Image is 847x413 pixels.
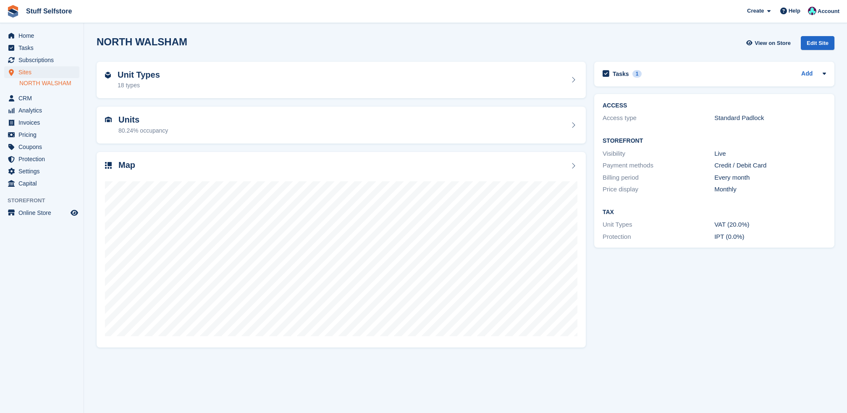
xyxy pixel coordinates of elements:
[19,79,79,87] a: NORTH WALSHAM
[18,66,69,78] span: Sites
[603,185,714,194] div: Price display
[714,161,826,170] div: Credit / Debit Card
[747,7,764,15] span: Create
[4,105,79,116] a: menu
[23,4,75,18] a: Stuff Selfstore
[801,69,813,79] a: Add
[18,42,69,54] span: Tasks
[105,117,112,123] img: unit-icn-7be61d7bf1b0ce9d3e12c5938cc71ed9869f7b940bace4675aadf7bd6d80202e.svg
[18,178,69,189] span: Capital
[4,117,79,128] a: menu
[4,66,79,78] a: menu
[18,54,69,66] span: Subscriptions
[755,39,791,47] span: View on Store
[801,36,834,53] a: Edit Site
[603,102,826,109] h2: ACCESS
[69,208,79,218] a: Preview store
[118,160,135,170] h2: Map
[4,141,79,153] a: menu
[7,5,19,18] img: stora-icon-8386f47178a22dfd0bd8f6a31ec36ba5ce8667c1dd55bd0f319d3a0aa187defe.svg
[18,30,69,42] span: Home
[97,62,586,99] a: Unit Types 18 types
[714,220,826,230] div: VAT (20.0%)
[105,162,112,169] img: map-icn-33ee37083ee616e46c38cad1a60f524a97daa1e2b2c8c0bc3eb3415660979fc1.svg
[632,70,642,78] div: 1
[603,161,714,170] div: Payment methods
[4,129,79,141] a: menu
[603,220,714,230] div: Unit Types
[603,113,714,123] div: Access type
[603,149,714,159] div: Visibility
[18,92,69,104] span: CRM
[18,207,69,219] span: Online Store
[97,152,586,348] a: Map
[4,178,79,189] a: menu
[818,7,839,16] span: Account
[118,126,168,135] div: 80.24% occupancy
[97,107,586,144] a: Units 80.24% occupancy
[789,7,800,15] span: Help
[603,232,714,242] div: Protection
[714,113,826,123] div: Standard Padlock
[4,30,79,42] a: menu
[4,207,79,219] a: menu
[613,70,629,78] h2: Tasks
[8,196,84,205] span: Storefront
[18,117,69,128] span: Invoices
[4,42,79,54] a: menu
[4,54,79,66] a: menu
[97,36,187,47] h2: NORTH WALSHAM
[745,36,794,50] a: View on Store
[4,165,79,177] a: menu
[801,36,834,50] div: Edit Site
[714,149,826,159] div: Live
[714,232,826,242] div: IPT (0.0%)
[18,141,69,153] span: Coupons
[603,209,826,216] h2: Tax
[4,92,79,104] a: menu
[118,70,160,80] h2: Unit Types
[603,138,826,144] h2: Storefront
[18,129,69,141] span: Pricing
[714,185,826,194] div: Monthly
[714,173,826,183] div: Every month
[18,165,69,177] span: Settings
[603,173,714,183] div: Billing period
[4,153,79,165] a: menu
[808,7,816,15] img: Simon Gardner
[118,81,160,90] div: 18 types
[18,153,69,165] span: Protection
[118,115,168,125] h2: Units
[18,105,69,116] span: Analytics
[105,72,111,78] img: unit-type-icn-2b2737a686de81e16bb02015468b77c625bbabd49415b5ef34ead5e3b44a266d.svg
